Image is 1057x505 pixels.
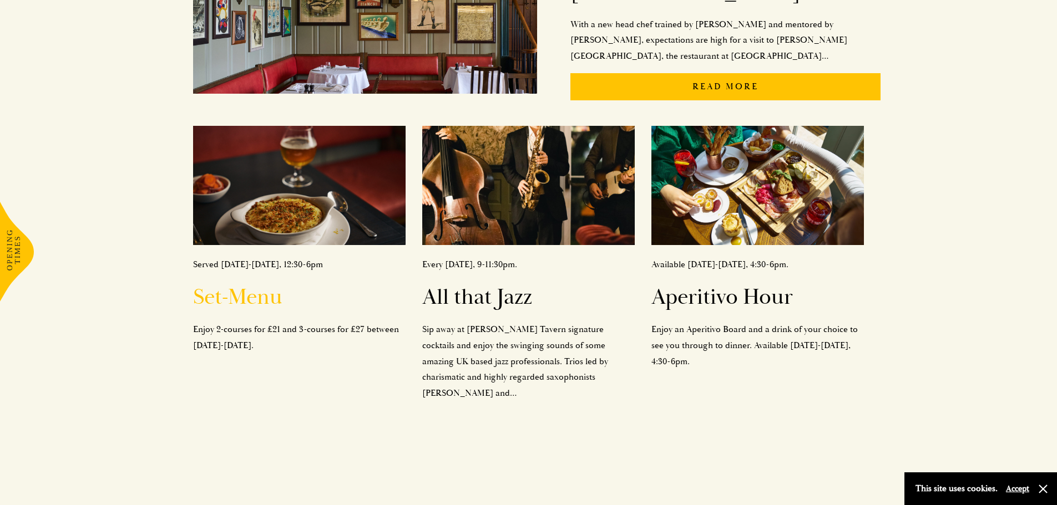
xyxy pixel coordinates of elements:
[193,284,406,310] h2: Set-Menu
[1038,483,1049,494] button: Close and accept
[422,284,635,310] h2: All that Jazz
[651,257,864,273] p: Available [DATE]-[DATE], 4:30-6pm.
[651,322,864,369] p: Enjoy an Aperitivo Board and a drink of your choice to see you through to dinner. Available [DATE...
[422,257,635,273] p: Every [DATE], 9-11:30pm.
[651,284,864,310] h2: Aperitivo Hour
[570,17,881,64] p: With a new head chef trained by [PERSON_NAME] and mentored by [PERSON_NAME], expectations are hig...
[1006,483,1029,494] button: Accept
[651,126,864,370] a: Available [DATE]-[DATE], 4:30-6pm.Aperitivo HourEnjoy an Aperitivo Board and a drink of your choi...
[570,73,881,100] p: Read More
[916,481,998,497] p: This site uses cookies.
[193,257,406,273] p: Served [DATE]-[DATE], 12:30-6pm
[422,126,635,401] a: Every [DATE], 9-11:30pm.All that JazzSip away at [PERSON_NAME] Tavern signature cocktails and enj...
[193,322,406,354] p: Enjoy 2-courses for £21 and 3-courses for £27 between [DATE]-[DATE].
[422,322,635,401] p: Sip away at [PERSON_NAME] Tavern signature cocktails and enjoy the swinging sounds of some amazin...
[193,126,406,354] a: Served [DATE]-[DATE], 12:30-6pmSet-MenuEnjoy 2-courses for £21 and 3-courses for £27 between [DAT...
